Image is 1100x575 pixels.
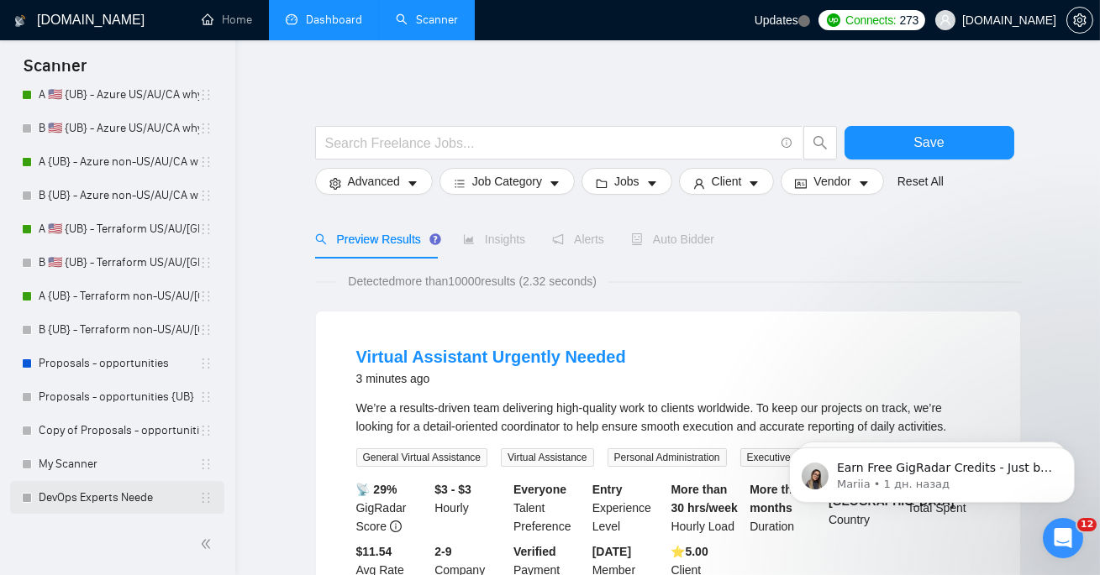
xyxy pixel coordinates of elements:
[596,177,608,190] span: folder
[845,126,1014,159] button: Save
[39,78,199,112] a: A 🇺🇸 {UB} - Azure US/AU/CA why good fit
[679,168,775,195] button: userClientcaret-down
[746,480,825,536] div: Duration
[845,11,896,29] span: Connects:
[39,280,199,313] a: A {UB} - Terraform non-US/AU/[GEOGRAPHIC_DATA]
[39,447,199,481] a: My Scanner
[199,88,213,102] span: holder
[750,483,816,515] b: More than 6 months
[510,480,589,536] div: Talent Preference
[315,233,436,246] span: Preview Results
[39,481,199,515] a: DevOps Experts Neede
[39,112,199,145] a: B 🇺🇸 {UB} - Azure US/AU/CA why good fit
[39,414,199,447] a: Copy of Proposals - opportunities
[693,177,705,190] span: user
[614,172,639,191] span: Jobs
[439,168,575,195] button: barsJob Categorycaret-down
[803,126,837,159] button: search
[10,179,224,212] li: B {UB} - Azure non-US/AU/CA why good fit
[10,414,224,447] li: Copy of Proposals - opportunities
[10,347,224,380] li: Proposals - opportunities
[286,13,362,27] a: dashboardDashboard
[552,233,604,246] span: Alerts
[199,155,213,169] span: holder
[671,545,708,558] b: ⭐️ 5.00
[199,256,213,269] span: holder
[795,177,807,190] span: idcard
[39,179,199,212] a: B {UB} - Azure non-US/AU/CA why good fit
[646,177,658,190] span: caret-down
[1067,13,1092,27] span: setting
[39,380,199,414] a: Proposals - opportunities {UB}
[513,483,566,496] b: Everyone
[631,233,714,246] span: Auto Bidder
[764,412,1100,530] iframe: Intercom notifications сообщение
[348,172,400,191] span: Advanced
[939,14,951,26] span: user
[10,280,224,313] li: A {UB} - Terraform non-US/AU/CA
[712,172,742,191] span: Client
[549,177,561,190] span: caret-down
[592,545,631,558] b: [DATE]
[1077,518,1097,531] span: 12
[582,168,672,195] button: folderJobscaret-down
[39,347,199,380] a: Proposals - opportunities
[356,369,626,389] div: 3 minutes ago
[608,448,727,467] span: Personal Administration
[336,272,608,290] span: Detected more than 10000 results (2.32 seconds)
[325,133,774,154] input: Search Freelance Jobs...
[356,545,392,558] b: $11.54
[589,480,668,536] div: Experience Level
[199,457,213,471] span: holder
[781,168,883,195] button: idcardVendorcaret-down
[10,380,224,414] li: Proposals - opportunities {UB}
[199,390,213,404] span: holder
[199,290,213,303] span: holder
[10,145,224,179] li: A {UB} - Azure non-US/AU/CA why good fit
[782,138,792,149] span: info-circle
[10,481,224,515] li: DevOps Experts Neede
[501,448,594,467] span: Virtual Assistance
[356,399,980,436] div: We’re a results-driven team delivering high-quality work to clients worldwide. To keep our projec...
[552,233,564,245] span: notification
[1043,518,1083,558] iframe: Intercom live chat
[199,122,213,135] span: holder
[740,448,835,467] span: Executive Support
[1066,13,1093,27] a: setting
[513,545,556,558] b: Verified
[200,536,217,552] span: double-left
[431,480,510,536] div: Hourly
[897,172,944,191] a: Reset All
[913,132,944,153] span: Save
[10,447,224,481] li: My Scanner
[671,483,738,515] b: More than 30 hrs/week
[390,520,402,532] span: info-circle
[407,177,418,190] span: caret-down
[356,348,626,366] a: Virtual Assistant Urgently Needed
[804,135,836,150] span: search
[434,483,471,496] b: $3 - $3
[202,13,252,27] a: homeHome
[748,177,760,190] span: caret-down
[353,480,432,536] div: GigRadar Score
[428,232,443,247] div: Tooltip anchor
[900,11,918,29] span: 273
[10,246,224,280] li: B 🇺🇸 {UB} - Terraform US/AU/CA
[199,189,213,202] span: holder
[199,323,213,337] span: holder
[463,233,475,245] span: area-chart
[10,54,100,89] span: Scanner
[39,246,199,280] a: B 🇺🇸 {UB} - Terraform US/AU/[GEOGRAPHIC_DATA]
[39,313,199,347] a: B {UB} - Terraform non-US/AU/[GEOGRAPHIC_DATA]
[315,168,433,195] button: settingAdvancedcaret-down
[10,78,224,112] li: A 🇺🇸 {UB} - Azure US/AU/CA why good fit
[199,222,213,236] span: holder
[472,172,542,191] span: Job Category
[434,545,451,558] b: 2-9
[813,172,850,191] span: Vendor
[592,483,623,496] b: Entry
[668,480,747,536] div: Hourly Load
